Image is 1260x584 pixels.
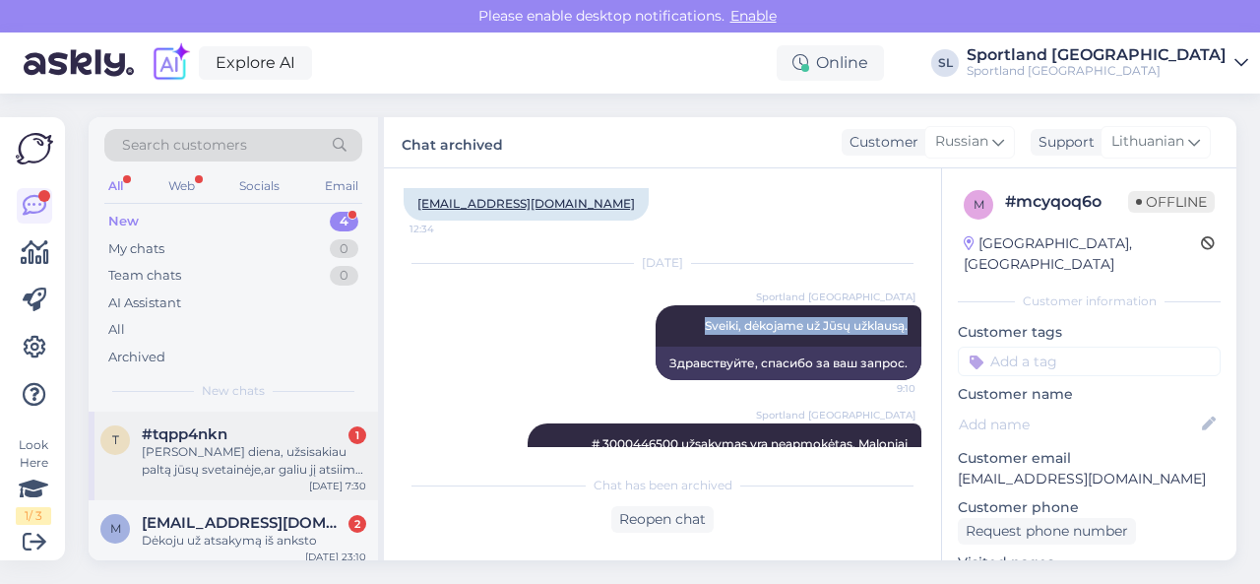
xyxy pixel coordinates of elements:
[108,320,125,340] div: All
[108,212,139,231] div: New
[756,408,915,422] span: Sportland [GEOGRAPHIC_DATA]
[409,222,483,236] span: 12:34
[330,239,358,259] div: 0
[777,45,884,81] div: Online
[142,425,227,443] span: #tqpp4nkn
[305,550,366,564] div: [DATE] 23:10
[974,197,984,212] span: m
[1128,191,1215,213] span: Offline
[404,254,921,272] div: [DATE]
[1031,132,1095,153] div: Support
[321,173,362,199] div: Email
[964,233,1201,275] div: [GEOGRAPHIC_DATA], [GEOGRAPHIC_DATA]
[958,347,1221,376] input: Add a tag
[16,436,51,525] div: Look Here
[108,266,181,286] div: Team chats
[330,266,358,286] div: 0
[958,448,1221,469] p: Customer email
[417,196,635,211] a: [EMAIL_ADDRESS][DOMAIN_NAME]
[724,7,783,25] span: Enable
[611,506,714,533] div: Reopen chat
[402,129,503,156] label: Chat archived
[16,507,51,525] div: 1 / 3
[108,348,165,367] div: Archived
[935,131,988,153] span: Russian
[164,173,199,199] div: Web
[967,47,1248,79] a: Sportland [GEOGRAPHIC_DATA]Sportland [GEOGRAPHIC_DATA]
[958,552,1221,573] p: Visited pages
[594,477,732,494] span: Chat has been archived
[958,497,1221,518] p: Customer phone
[104,173,127,199] div: All
[967,47,1227,63] div: Sportland [GEOGRAPHIC_DATA]
[958,384,1221,405] p: Customer name
[330,212,358,231] div: 4
[656,347,921,380] div: Здравствуйте, спасибо за ваш запрос.
[1111,131,1184,153] span: Lithuanian
[110,521,121,536] span: m
[235,173,283,199] div: Socials
[959,414,1198,435] input: Add name
[842,381,915,396] span: 9:10
[112,432,119,447] span: t
[199,46,312,80] a: Explore AI
[108,293,181,313] div: AI Assistant
[150,42,191,84] img: explore-ai
[958,322,1221,343] p: Customer tags
[202,382,265,400] span: New chats
[108,239,164,259] div: My chats
[142,443,366,479] div: [PERSON_NAME] diena, užsisakiau paltą jūsų svetainėje,ar galiu jį atsiimti parduotuvėje?
[931,49,959,77] div: SL
[16,133,53,164] img: Askly Logo
[958,469,1221,489] p: [EMAIL_ADDRESS][DOMAIN_NAME]
[122,135,247,156] span: Search customers
[142,514,346,532] span: milenakilijone@gmail.com
[309,479,366,493] div: [DATE] 7:30
[842,132,918,153] div: Customer
[967,63,1227,79] div: Sportland [GEOGRAPHIC_DATA]
[348,515,366,533] div: 2
[348,426,366,444] div: 1
[1005,190,1128,214] div: # mcyqoq6o
[705,318,908,333] span: Sveiki, dėkojame už Jūsų užklausą.
[958,518,1136,545] div: Request phone number
[756,290,915,304] span: Sportland [GEOGRAPHIC_DATA]
[958,292,1221,310] div: Customer information
[142,532,366,550] div: Dėkoju už atsakymą iš anksto
[545,436,911,504] span: # 3000446500 užsakymas yra neapmokėtas. Maloniai prašome pateikti naują užsakymą. Kadangi perkate...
